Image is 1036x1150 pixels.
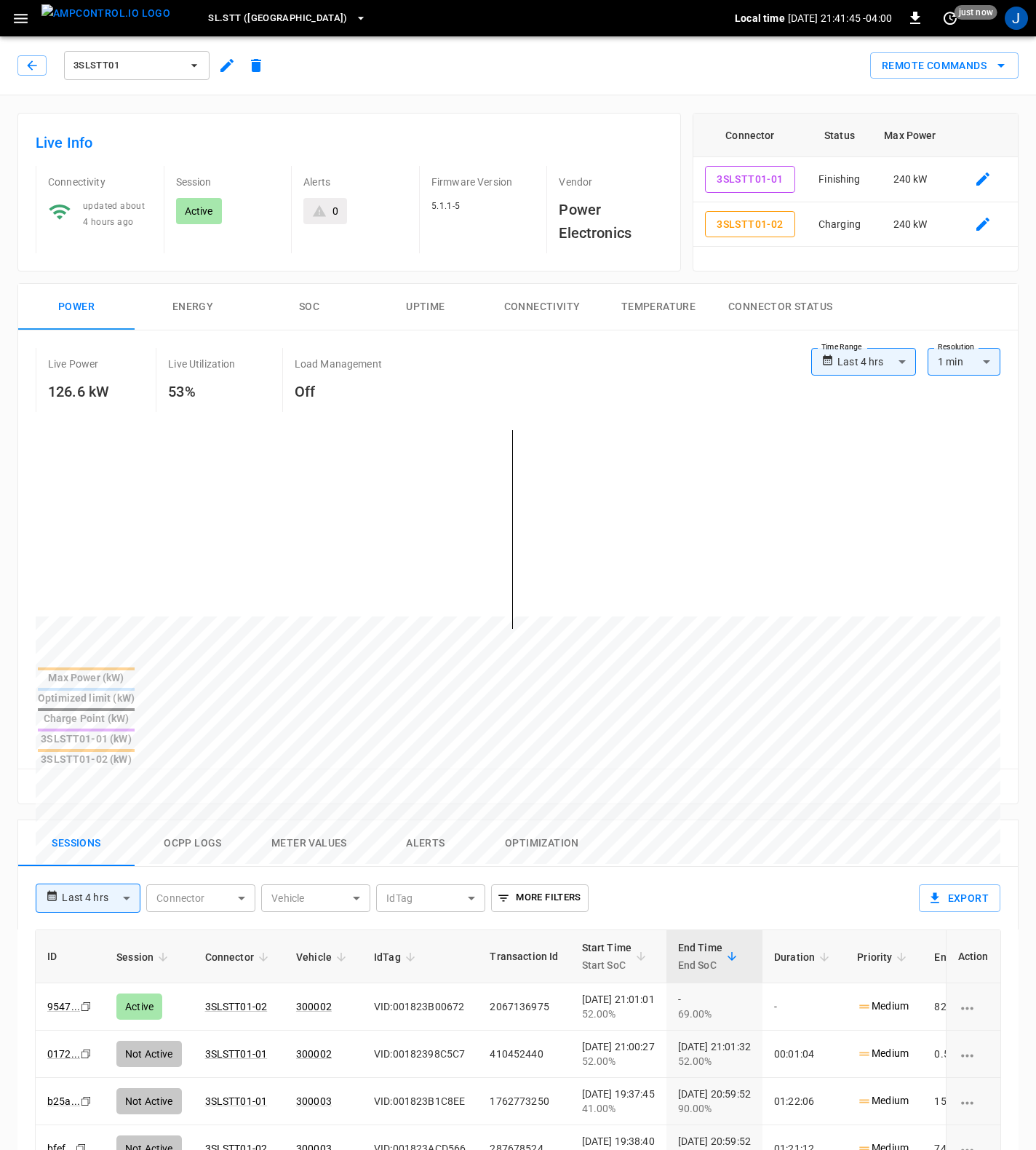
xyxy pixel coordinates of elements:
th: Transaction Id [478,930,570,983]
td: 01:22:06 [762,1078,845,1125]
button: Alerts [367,820,484,867]
button: Power [18,284,135,330]
p: Connectivity [48,175,152,189]
button: 3SLSTT01-02 [705,211,794,238]
td: 240 kW [872,202,948,247]
button: SOC [251,284,367,330]
h6: Power Electronics [559,198,663,245]
td: VID:001823B1C8EE [362,1078,478,1125]
p: Vendor [559,175,663,189]
th: Max Power [872,114,948,157]
p: Medium [857,1093,909,1109]
button: Optimization [484,820,600,867]
p: Session [176,175,280,189]
button: Export [919,884,1000,912]
td: Finishing [807,157,872,202]
button: Remote Commands [870,52,1019,79]
p: Start SoC [582,956,632,974]
p: Live Power [48,357,99,371]
button: Connector Status [717,284,844,330]
span: Start TimeStart SoC [582,939,651,974]
span: 5.1.1-5 [431,201,461,211]
div: profile-icon [1005,7,1028,30]
th: Connector [693,114,807,157]
div: [DATE] 20:59:52 [678,1087,751,1116]
button: set refresh interval [939,7,962,30]
div: 1 min [928,348,1000,376]
img: ampcontrol.io logo [41,4,170,23]
div: 0 [332,204,338,218]
span: 3SLSTT01 [73,57,181,74]
button: Ocpp logs [135,820,251,867]
button: 3SLSTT01 [64,51,210,80]
a: 300003 [296,1095,332,1107]
div: charging session options [958,1094,989,1109]
span: Vehicle [296,948,351,966]
div: 90.00% [678,1101,751,1116]
label: Time Range [821,341,862,353]
div: copy [79,1093,94,1109]
button: Sessions [18,820,135,867]
div: [DATE] 19:37:45 [582,1087,655,1116]
div: charging session options [958,1047,989,1061]
button: SL.STT ([GEOGRAPHIC_DATA]) [202,4,372,33]
button: 3SLSTT01-01 [705,166,794,193]
p: End SoC [678,956,722,974]
button: Energy [135,284,251,330]
table: connector table [693,114,1018,247]
h6: Off [295,380,382,403]
td: 156.24 kWh [923,1078,1001,1125]
span: Energy [934,948,986,966]
p: Local time [735,11,785,25]
span: Duration [774,948,834,966]
th: ID [36,930,105,983]
td: 1762773250 [478,1078,570,1125]
p: Live Utilization [168,357,235,371]
p: Firmware Version [431,175,535,189]
button: Meter Values [251,820,367,867]
div: remote commands options [870,52,1019,79]
div: Not Active [116,1088,182,1114]
span: Priority [857,948,911,966]
div: charging session options [958,999,989,1014]
button: Connectivity [484,284,600,330]
span: updated about 4 hours ago [83,201,145,227]
button: Temperature [600,284,717,330]
span: Connector [205,948,273,966]
a: 3SLSTT01-01 [205,1095,268,1107]
div: Last 4 hrs [62,884,140,912]
th: Action [946,930,1000,983]
button: Uptime [367,284,484,330]
div: 41.00% [582,1101,655,1116]
span: SL.STT ([GEOGRAPHIC_DATA]) [208,10,348,27]
td: 240 kW [872,157,948,202]
p: Active [185,204,213,218]
span: just now [955,5,997,20]
span: Session [116,948,172,966]
td: Charging [807,202,872,247]
p: Load Management [295,357,382,371]
div: Start Time [582,939,632,974]
span: IdTag [374,948,420,966]
th: Status [807,114,872,157]
div: Last 4 hrs [837,348,916,376]
h6: 53% [168,380,235,403]
button: More Filters [491,884,588,912]
span: End TimeEnd SoC [678,939,741,974]
h6: 126.6 kW [48,380,109,403]
p: Alerts [303,175,407,189]
label: Resolution [938,341,974,353]
p: [DATE] 21:41:45 -04:00 [788,11,892,25]
div: End Time [678,939,722,974]
h6: Live Info [36,131,663,154]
